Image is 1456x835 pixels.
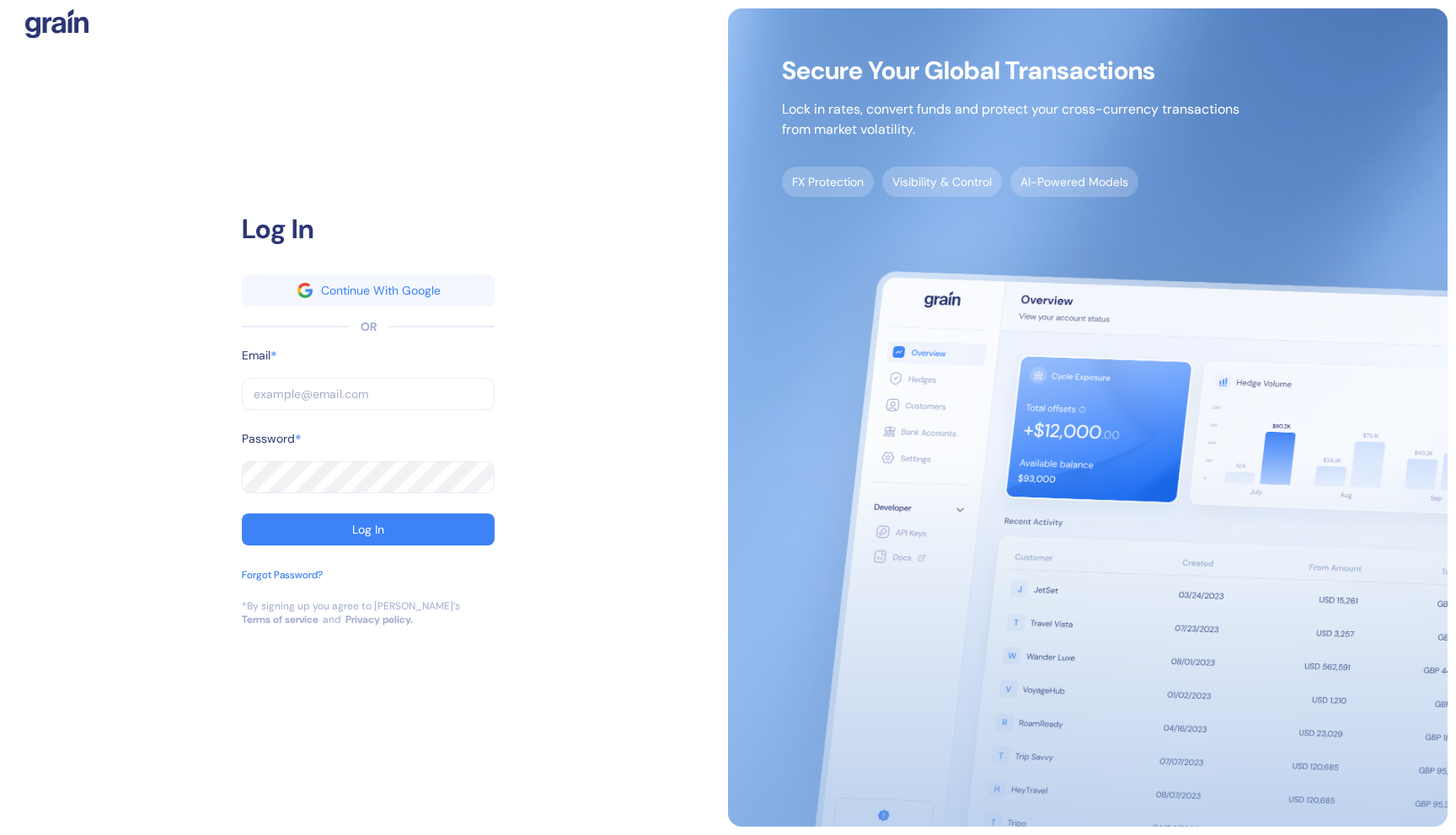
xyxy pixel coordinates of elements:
label: Password [242,430,295,448]
div: Log In [352,524,384,535]
span: FX Protection [782,167,874,197]
button: Forgot Password? [242,567,323,599]
img: logo [25,8,88,39]
a: Terms of service [242,613,318,626]
div: and [323,613,341,626]
div: Log In [242,209,495,249]
button: googleContinue With Google [242,274,495,306]
div: *By signing up you agree to [PERSON_NAME]’s [242,599,460,613]
img: signup-main-image [728,8,1448,827]
img: google [297,283,313,298]
input: example@email.com [242,378,495,410]
label: Email [242,347,270,364]
div: Forgot Password? [242,567,323,582]
span: AI-Powered Models [1010,167,1138,197]
a: Privacy policy. [345,613,413,626]
div: OR [361,318,377,336]
div: Continue With Google [321,285,441,296]
button: Log In [242,513,495,545]
p: Lock in rates, convert funds and protect your cross-currency transactions from market volatility. [782,99,1239,140]
span: Visibility & Control [882,167,1002,197]
span: Secure Your Global Transactions [782,62,1239,79]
